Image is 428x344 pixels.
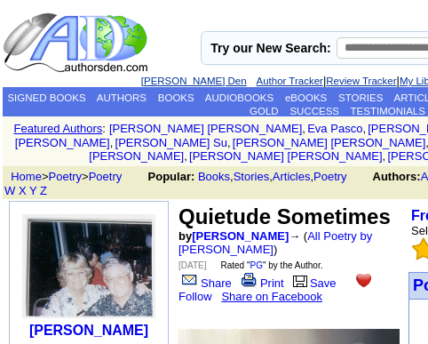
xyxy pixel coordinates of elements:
[109,122,302,135] a: [PERSON_NAME] [PERSON_NAME]
[242,273,257,287] img: print.gif
[178,260,206,270] font: [DATE]
[22,214,155,318] img: 26416.jpg
[29,323,148,338] a: [PERSON_NAME]
[289,106,339,116] a: SUCCESS
[141,76,247,86] a: [PERSON_NAME] Den
[189,149,382,163] a: [PERSON_NAME] [PERSON_NAME]
[40,184,47,197] a: Z
[178,229,289,243] font: by
[4,170,145,183] font: > >
[29,184,36,197] a: Y
[187,152,189,162] font: i
[290,273,310,287] img: library.gif
[238,276,284,290] a: Print
[233,136,425,149] a: [PERSON_NAME] [PERSON_NAME]
[285,92,327,103] a: eBOOKS
[89,170,123,183] a: Poetry
[220,260,322,270] font: Rated " " by the Author.
[113,139,115,148] font: i
[178,204,391,228] font: Quietude Sometimes
[97,92,147,103] a: AUTHORS
[221,290,321,303] a: Share on Facebook
[338,92,383,103] a: STORIES
[148,170,195,183] b: Popular:
[305,124,307,134] font: i
[7,92,85,103] a: SIGNED BOOKS
[158,92,194,103] a: BOOKS
[210,41,330,55] label: Try our New Search:
[385,152,387,162] font: i
[234,170,269,183] a: Stories
[192,229,289,243] a: [PERSON_NAME]
[231,139,233,148] font: i
[307,122,362,135] a: Eva Pasco
[178,276,375,303] a: Follow
[313,170,347,183] a: Poetry
[250,260,263,270] a: PG
[366,124,368,134] font: i
[356,272,371,287] img: heart.gif
[178,276,232,290] a: Share
[115,136,227,149] a: [PERSON_NAME] Su
[273,170,311,183] a: Articles
[373,170,421,183] b: Authors:
[250,106,279,116] a: GOLD
[205,92,273,103] a: AUDIOBOOKS
[290,276,337,290] a: Save
[14,122,103,135] a: Featured Authors
[178,229,372,256] font: → ( )
[421,170,428,183] a: A
[182,273,197,287] img: share_page.gif
[19,184,27,197] a: X
[257,76,323,86] a: Author Tracker
[178,229,372,256] a: All Poetry by [PERSON_NAME]
[326,76,396,86] a: Review Tracker
[351,106,425,116] a: TESTIMONIALS
[198,170,230,183] a: Books
[49,170,83,183] a: Poetry
[4,184,15,197] a: W
[3,12,152,74] img: logo_ad.gif
[11,170,42,183] a: Home
[102,122,106,135] font: :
